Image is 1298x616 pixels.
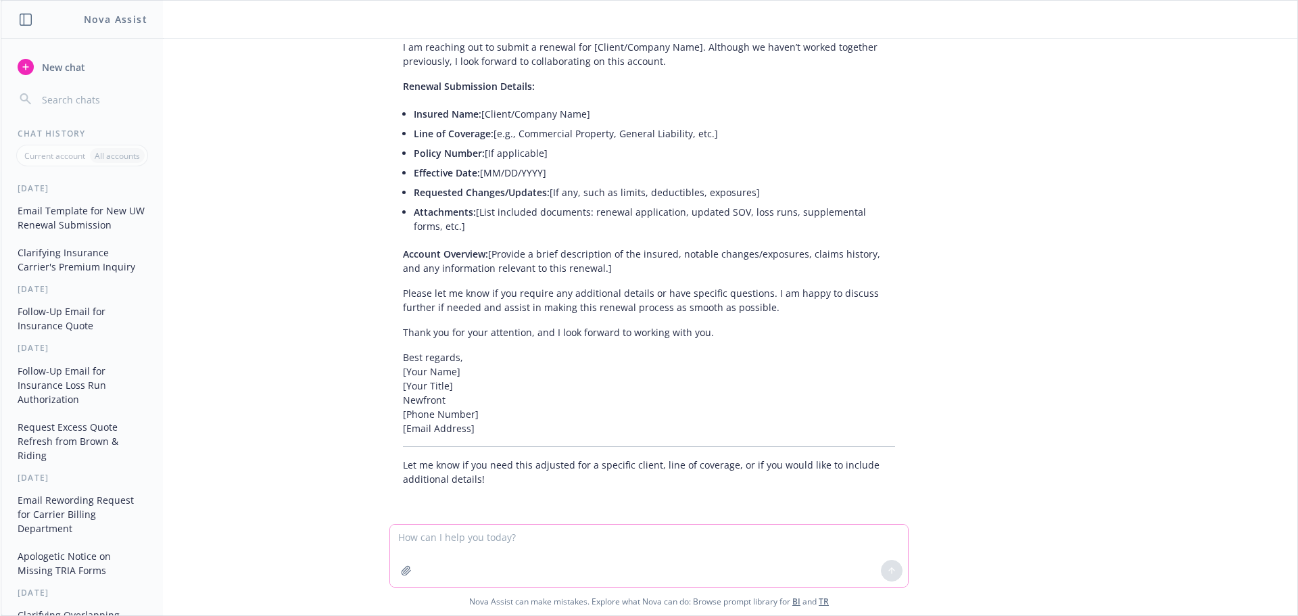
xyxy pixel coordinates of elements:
p: [Provide a brief description of the insured, notable changes/exposures, claims history, and any i... [403,247,895,275]
span: Attachments: [414,206,476,218]
span: Line of Coverage: [414,127,494,140]
input: Search chats [39,90,147,109]
span: Requested Changes/Updates: [414,186,550,199]
li: [Client/Company Name] [414,104,895,124]
p: Let me know if you need this adjusted for a specific client, line of coverage, or if you would li... [403,458,895,486]
li: [e.g., Commercial Property, General Liability, etc.] [414,124,895,143]
span: Nova Assist can make mistakes. Explore what Nova can do: Browse prompt library for and [6,588,1292,615]
p: All accounts [95,150,140,162]
h1: Nova Assist [84,12,147,26]
div: [DATE] [1,587,163,598]
button: Follow-Up Email for Insurance Loss Run Authorization [12,360,152,410]
p: Thank you for your attention, and I look forward to working with you. [403,325,895,339]
a: BI [792,596,800,607]
p: Best regards, [Your Name] [Your Title] Newfront [Phone Number] [Email Address] [403,350,895,435]
div: [DATE] [1,283,163,295]
span: Effective Date: [414,166,480,179]
p: Please let me know if you require any additional details or have specific questions. I am happy t... [403,286,895,314]
li: [List included documents: renewal application, updated SOV, loss runs, supplemental forms, etc.] [414,202,895,236]
div: [DATE] [1,183,163,194]
span: Policy Number: [414,147,485,160]
li: [If applicable] [414,143,895,163]
a: TR [819,596,829,607]
button: Apologetic Notice on Missing TRIA Forms [12,545,152,582]
span: New chat [39,60,85,74]
button: Clarifying Insurance Carrier's Premium Inquiry [12,241,152,278]
li: [MM/DD/YYYY] [414,163,895,183]
span: Renewal Submission Details: [403,80,535,93]
span: Insured Name: [414,108,481,120]
button: Request Excess Quote Refresh from Brown & Riding [12,416,152,467]
li: [If any, such as limits, deductibles, exposures] [414,183,895,202]
button: Follow-Up Email for Insurance Quote [12,300,152,337]
div: [DATE] [1,472,163,483]
button: Email Rewording Request for Carrier Billing Department [12,489,152,540]
div: [DATE] [1,342,163,354]
button: Email Template for New UW Renewal Submission [12,199,152,236]
span: Account Overview: [403,247,488,260]
button: New chat [12,55,152,79]
p: Current account [24,150,85,162]
div: Chat History [1,128,163,139]
p: I am reaching out to submit a renewal for [Client/Company Name]. Although we haven’t worked toget... [403,40,895,68]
